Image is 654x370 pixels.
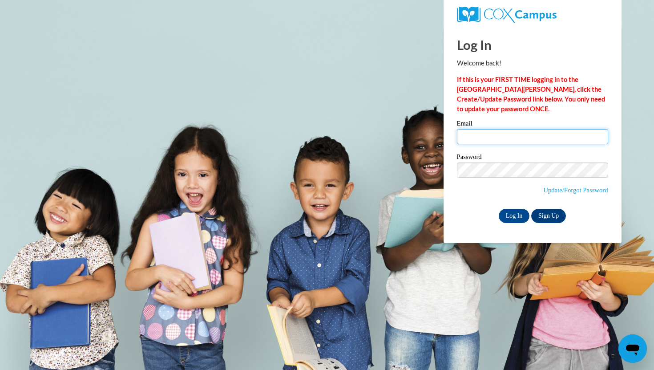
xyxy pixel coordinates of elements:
input: Log In [499,209,530,223]
a: COX Campus [457,7,608,23]
label: Email [457,120,608,129]
iframe: Button to launch messaging window [618,334,647,363]
a: Update/Forgot Password [543,187,608,194]
p: Welcome back! [457,58,608,68]
label: Password [457,154,608,163]
strong: If this is your FIRST TIME logging in to the [GEOGRAPHIC_DATA][PERSON_NAME], click the Create/Upd... [457,76,605,113]
h1: Log In [457,36,608,54]
img: COX Campus [457,7,557,23]
a: Sign Up [531,209,566,223]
